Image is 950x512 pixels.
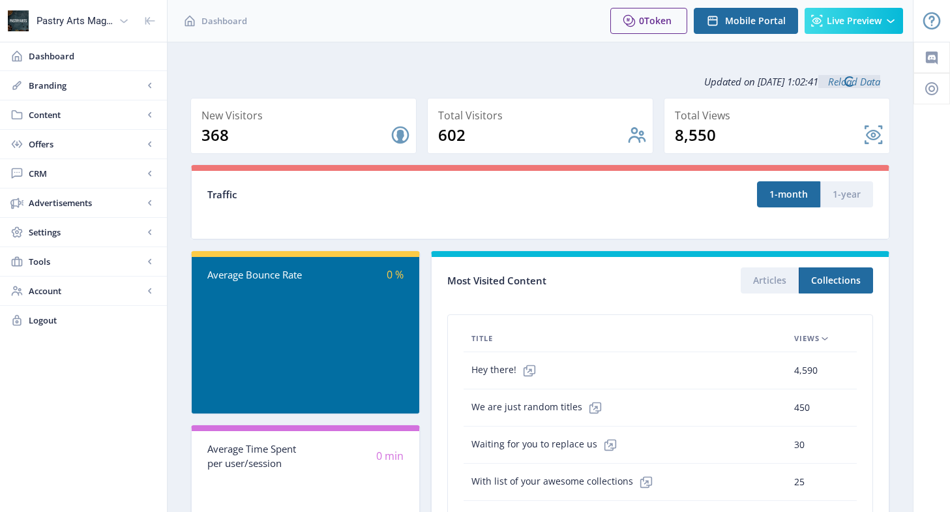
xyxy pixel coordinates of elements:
button: Mobile Portal [694,8,798,34]
span: Offers [29,138,143,151]
span: Title [471,331,493,346]
span: 4,590 [794,363,818,378]
button: Articles [741,267,799,294]
div: 368 [201,125,390,145]
span: Settings [29,226,143,239]
span: With list of your awesome collections [471,469,659,495]
span: Tools [29,255,143,268]
span: We are just random titles [471,395,608,421]
div: 0 min [305,449,403,464]
span: Logout [29,314,156,327]
a: Reload Data [818,75,880,88]
span: 0 % [387,267,404,282]
div: 602 [438,125,627,145]
button: 0Token [610,8,687,34]
button: Live Preview [805,8,903,34]
span: Dashboard [201,14,247,27]
span: Mobile Portal [725,16,786,26]
img: properties.app_icon.png [8,10,29,31]
div: Updated on [DATE] 1:02:41 [190,65,890,98]
div: New Visitors [201,106,411,125]
div: Total Views [675,106,884,125]
span: Content [29,108,143,121]
span: Branding [29,79,143,92]
span: Token [644,14,672,27]
button: Collections [799,267,873,294]
span: 25 [794,474,805,490]
span: Live Preview [827,16,882,26]
div: Average Bounce Rate [207,267,305,282]
span: Hey there! [471,357,542,384]
div: Most Visited Content [447,271,661,291]
span: Views [794,331,820,346]
div: 8,550 [675,125,863,145]
div: Pastry Arts Magazine [37,7,113,35]
button: 1-year [820,181,873,207]
div: Average Time Spent per user/session [207,442,305,471]
div: Total Visitors [438,106,647,125]
span: Account [29,284,143,297]
button: 1-month [757,181,820,207]
span: Advertisements [29,196,143,209]
div: Traffic [207,187,541,202]
span: 450 [794,400,810,415]
span: 30 [794,437,805,453]
span: Dashboard [29,50,156,63]
span: Waiting for you to replace us [471,432,623,458]
span: CRM [29,167,143,180]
